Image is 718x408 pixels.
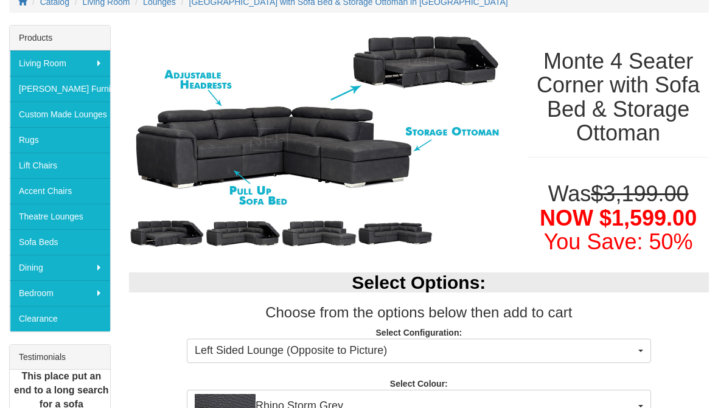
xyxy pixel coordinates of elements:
[10,127,110,153] a: Rugs
[10,345,110,370] div: Testimonials
[528,49,709,145] h1: Monte 4 Seater Corner with Sofa Bed & Storage Ottoman
[129,305,709,320] h3: Choose from the options below then add to cart
[10,153,110,178] a: Lift Chairs
[10,204,110,229] a: Theatre Lounges
[376,328,462,337] strong: Select Configuration:
[352,272,486,292] b: Select Options:
[390,379,448,389] strong: Select Colour:
[10,76,110,102] a: [PERSON_NAME] Furniture
[10,229,110,255] a: Sofa Beds
[10,26,110,50] div: Products
[187,339,651,363] button: Left Sided Lounge (Opposite to Picture)
[10,50,110,76] a: Living Room
[10,280,110,306] a: Bedroom
[195,343,635,359] span: Left Sided Lounge (Opposite to Picture)
[10,178,110,204] a: Accent Chairs
[528,182,709,254] h1: Was
[544,229,693,254] font: You Save: 50%
[591,181,688,206] del: $3,199.00
[10,255,110,280] a: Dining
[540,206,697,230] span: NOW $1,599.00
[10,306,110,331] a: Clearance
[10,102,110,127] a: Custom Made Lounges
